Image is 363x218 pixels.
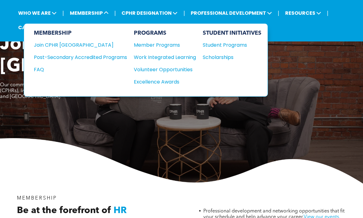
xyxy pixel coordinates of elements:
[203,41,256,49] div: Student Programs
[16,7,58,19] span: WHO WE ARE
[134,30,196,37] div: PROGRAMS
[34,53,118,61] div: Post-Secondary Accredited Programs
[283,7,323,19] span: RESOURCES
[278,7,279,19] li: |
[134,78,196,86] a: Excellence Awards
[16,22,61,33] a: CAREER CENTRE
[34,66,127,73] a: FAQ
[34,66,118,73] div: FAQ
[134,41,196,49] a: Member Programs
[134,53,196,61] a: Work Integrated Learning
[114,206,127,215] span: HR
[34,53,127,61] a: Post-Secondary Accredited Programs
[114,7,116,19] li: |
[134,66,196,73] a: Volunteer Opportunities
[17,206,111,215] span: Be at the forefront of
[34,41,127,49] a: Join CPHR [GEOGRAPHIC_DATA]
[203,53,261,61] a: Scholarships
[183,7,185,19] li: |
[17,196,57,201] span: MEMBERSHIP
[34,30,127,37] div: MEMBERSHIP
[134,41,190,49] div: Member Programs
[327,7,329,19] li: |
[189,7,274,19] span: PROFESSIONAL DEVELOPMENT
[62,7,64,19] li: |
[134,53,190,61] div: Work Integrated Learning
[120,7,179,19] span: CPHR DESIGNATION
[203,41,261,49] a: Student Programs
[203,30,261,37] div: STUDENT INITIATIVES
[34,41,118,49] div: Join CPHR [GEOGRAPHIC_DATA]
[203,53,256,61] div: Scholarships
[134,66,190,73] div: Volunteer Opportunities
[68,7,110,19] span: MEMBERSHIP
[134,78,190,86] div: Excellence Awards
